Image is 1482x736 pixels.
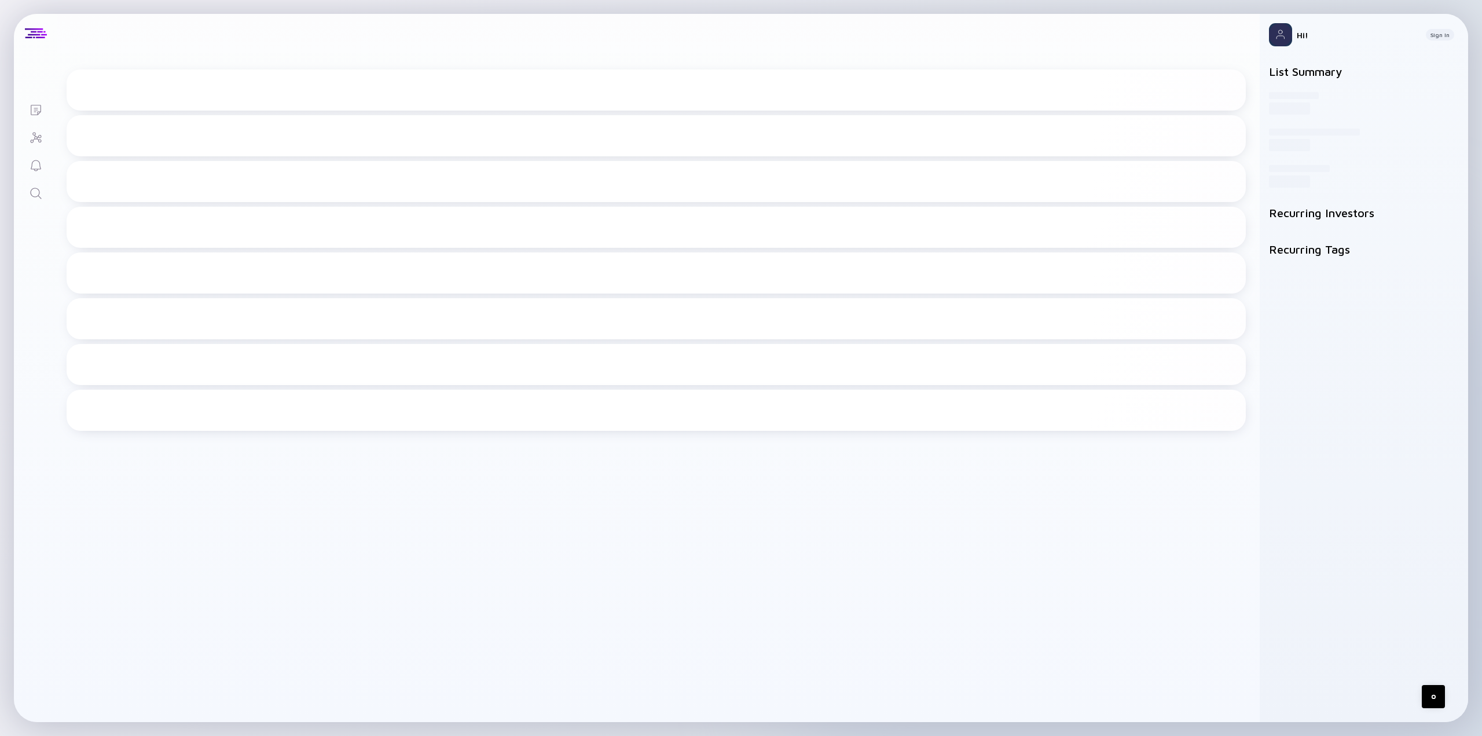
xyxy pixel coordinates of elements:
[1297,30,1417,40] div: Hi!
[14,178,57,206] a: Search
[14,151,57,178] a: Reminders
[1269,206,1459,219] h2: Recurring Investors
[1426,29,1454,41] button: Sign In
[1269,65,1459,78] h2: List Summary
[1269,243,1459,256] h2: Recurring Tags
[1269,23,1292,46] img: Profile Picture
[14,95,57,123] a: Lists
[14,123,57,151] a: Investor Map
